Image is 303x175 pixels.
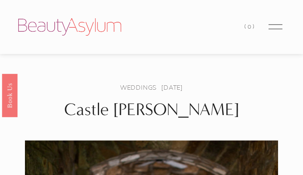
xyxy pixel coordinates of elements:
span: 0 [248,23,253,30]
img: Beauty Asylum | Bridal Hair &amp; Makeup Charlotte &amp; Atlanta [18,18,121,36]
a: Book Us [2,73,17,117]
h1: Castle [PERSON_NAME] [18,99,285,120]
span: ) [253,23,256,30]
span: [DATE] [161,83,183,92]
a: Weddings [120,83,157,92]
a: 0 items in cart [244,21,255,32]
span: ( [244,23,248,30]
